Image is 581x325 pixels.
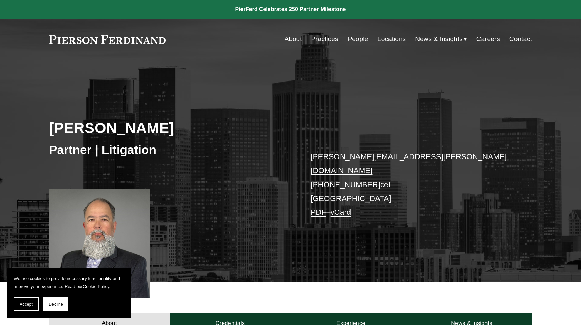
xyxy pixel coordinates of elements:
a: Practices [311,32,338,46]
a: PDF [311,208,326,217]
a: Careers [476,32,500,46]
button: Accept [14,297,39,311]
h2: [PERSON_NAME] [49,119,290,137]
span: Decline [49,302,63,307]
a: Contact [509,32,532,46]
p: cell [GEOGRAPHIC_DATA] – [311,150,512,220]
h3: Partner | Litigation [49,142,290,157]
a: People [347,32,368,46]
a: [PHONE_NUMBER] [311,180,380,189]
a: [PERSON_NAME][EMAIL_ADDRESS][PERSON_NAME][DOMAIN_NAME] [311,152,507,175]
a: Locations [377,32,406,46]
p: We use cookies to provide necessary functionality and improve your experience. Read our . [14,275,124,290]
a: vCard [331,208,351,217]
span: News & Insights [415,33,463,45]
a: folder dropdown [415,32,467,46]
a: Cookie Policy [83,284,109,289]
a: About [284,32,302,46]
section: Cookie banner [7,268,131,318]
button: Decline [43,297,68,311]
span: Accept [20,302,33,307]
